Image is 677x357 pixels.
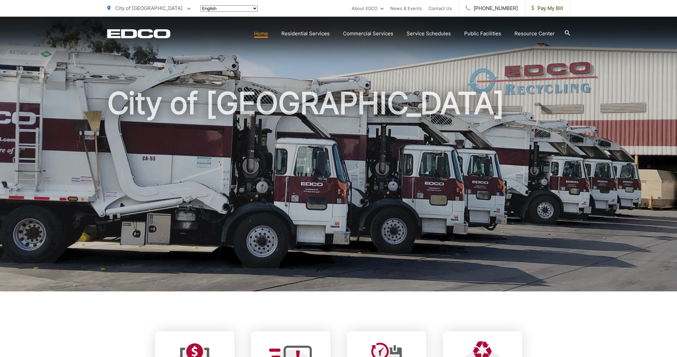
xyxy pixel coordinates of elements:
[107,29,170,38] a: EDCD logo. Return to the homepage.
[281,30,330,38] a: Residential Services
[464,30,501,38] a: Public Facilities
[531,4,563,12] span: Pay My Bill
[343,30,393,38] a: Commercial Services
[115,5,182,11] span: City of [GEOGRAPHIC_DATA]
[407,30,451,38] a: Service Schedules
[390,4,422,12] a: News & Events
[107,87,570,297] h1: City of [GEOGRAPHIC_DATA]
[352,4,384,12] a: About EDCO
[200,5,258,12] select: Select a language
[429,4,452,12] a: Contact Us
[254,30,268,38] a: Home
[514,30,555,38] a: Resource Center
